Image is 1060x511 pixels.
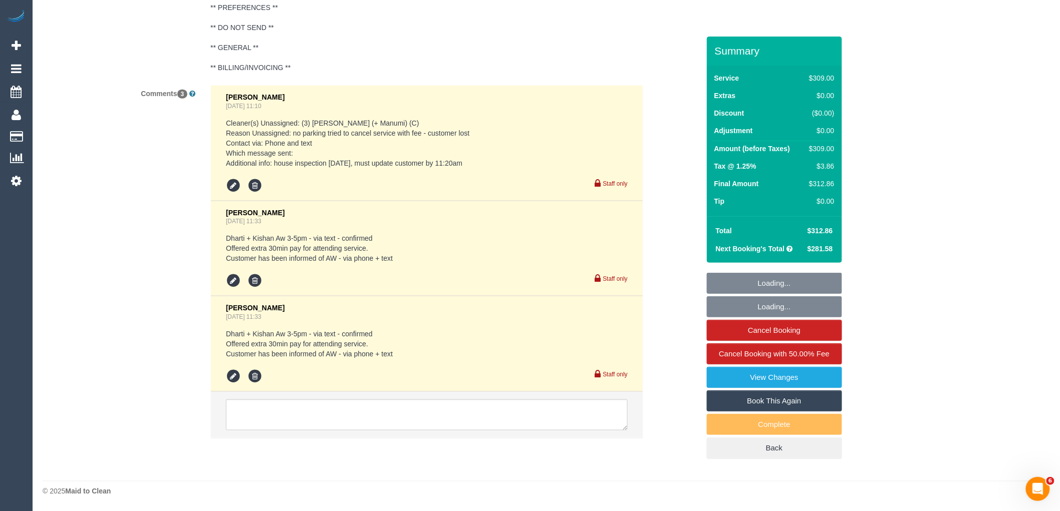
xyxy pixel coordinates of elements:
a: Back [707,437,842,458]
a: View Changes [707,367,842,388]
div: $0.00 [805,126,834,136]
span: Cancel Booking with 50.00% Fee [719,349,830,358]
strong: Next Booking's Total [716,245,785,253]
a: Cancel Booking with 50.00% Fee [707,343,842,364]
label: Amount (before Taxes) [714,144,790,154]
span: $312.86 [808,227,833,235]
h3: Summary [715,45,837,57]
label: Tip [714,196,725,206]
pre: Dharti + Kishan Aw 3-5pm - via text - confirmed Offered extra 30min pay for attending service. Cu... [226,329,628,359]
span: [PERSON_NAME] [226,209,285,217]
span: $281.58 [808,245,833,253]
label: Adjustment [714,126,753,136]
a: [DATE] 11:10 [226,103,261,110]
a: Book This Again [707,390,842,411]
div: $312.86 [805,179,834,189]
span: [PERSON_NAME] [226,93,285,101]
div: $0.00 [805,196,834,206]
label: Comments [35,85,203,99]
label: Final Amount [714,179,759,189]
a: [DATE] 11:33 [226,218,261,225]
div: $3.86 [805,161,834,171]
a: [DATE] 11:33 [226,313,261,320]
div: © 2025 [43,486,1050,496]
iframe: Intercom live chat [1026,477,1050,501]
label: Tax @ 1.25% [714,161,756,171]
strong: Maid to Clean [65,487,111,495]
a: Cancel Booking [707,320,842,341]
div: $309.00 [805,144,834,154]
strong: Total [716,227,732,235]
span: [PERSON_NAME] [226,304,285,312]
small: Staff only [603,180,628,187]
div: $309.00 [805,73,834,83]
div: $0.00 [805,91,834,101]
label: Extras [714,91,736,101]
label: Discount [714,108,744,118]
span: 3 [177,90,188,99]
span: 6 [1046,477,1054,485]
img: Automaid Logo [6,10,26,24]
div: ($0.00) [805,108,834,118]
small: Staff only [603,371,628,378]
pre: Cleaner(s) Unassigned: (3) [PERSON_NAME] (+ Manumi) (C) Reason Unassigned: no parking tried to ca... [226,118,628,168]
pre: Dharti + Kishan Aw 3-5pm - via text - confirmed Offered extra 30min pay for attending service. Cu... [226,233,628,263]
small: Staff only [603,275,628,282]
label: Service [714,73,739,83]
